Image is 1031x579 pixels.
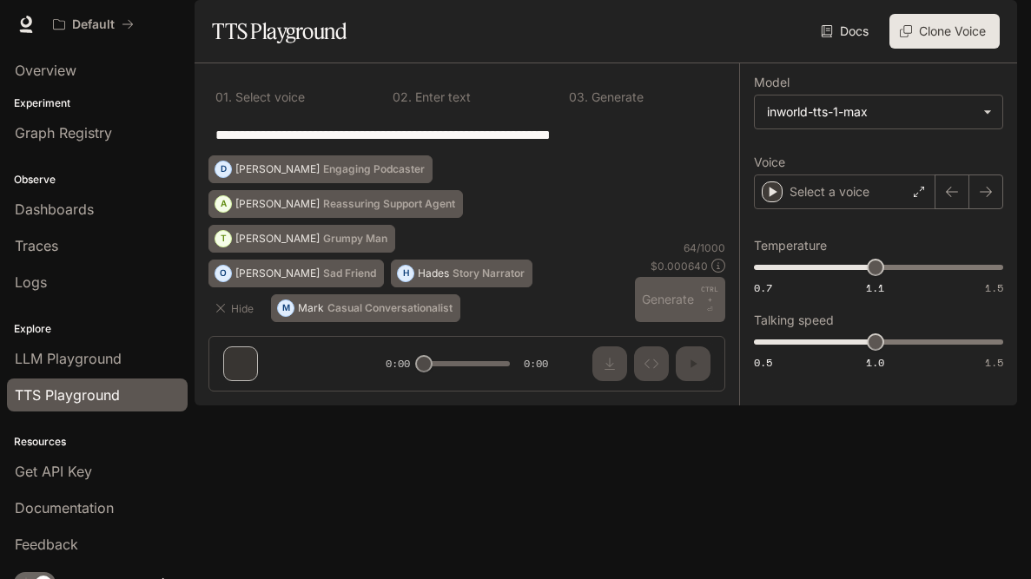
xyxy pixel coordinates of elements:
span: 1.5 [985,280,1003,295]
h1: TTS Playground [212,14,347,49]
p: Engaging Podcaster [323,164,425,174]
div: O [215,260,231,287]
p: [PERSON_NAME] [235,199,320,209]
span: 0.5 [754,355,772,370]
p: Select a voice [790,183,869,201]
p: Talking speed [754,314,834,326]
p: Model [754,76,790,89]
a: Docs [817,14,876,49]
p: Reassuring Support Agent [323,199,455,209]
p: Story Narrator [453,268,525,279]
p: Hades [418,268,449,279]
button: T[PERSON_NAME]Grumpy Man [208,225,395,253]
p: Temperature [754,240,827,252]
p: 0 1 . [215,91,232,103]
button: Clone Voice [889,14,1000,49]
div: A [215,190,231,218]
button: D[PERSON_NAME]Engaging Podcaster [208,155,433,183]
span: 0.7 [754,280,772,295]
p: 0 2 . [393,91,412,103]
div: M [278,294,294,322]
button: MMarkCasual Conversationalist [271,294,460,322]
span: 1.0 [866,355,884,370]
div: T [215,225,231,253]
p: [PERSON_NAME] [235,164,320,174]
p: Sad Friend [323,268,376,279]
span: 1.1 [866,280,884,295]
p: [PERSON_NAME] [235,234,320,244]
p: [PERSON_NAME] [235,268,320,279]
div: inworld-tts-1-max [755,95,1002,128]
button: O[PERSON_NAME]Sad Friend [208,260,384,287]
button: HHadesStory Narrator [391,260,532,287]
p: Select voice [232,91,305,103]
button: A[PERSON_NAME]Reassuring Support Agent [208,190,463,218]
p: Default [72,17,115,32]
p: Mark [298,303,324,313]
button: All workspaces [45,7,142,42]
p: Enter text [412,91,471,103]
p: Grumpy Man [323,234,387,244]
p: Generate [588,91,644,103]
p: Voice [754,156,785,168]
button: Hide [208,294,264,322]
div: inworld-tts-1-max [767,103,975,121]
div: H [398,260,413,287]
p: Casual Conversationalist [327,303,453,313]
span: 1.5 [985,355,1003,370]
div: D [215,155,231,183]
p: 0 3 . [569,91,588,103]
